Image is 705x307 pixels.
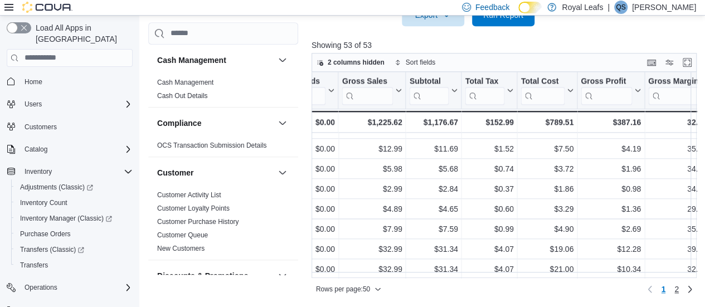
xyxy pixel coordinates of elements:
[581,76,641,104] button: Gross Profit
[11,226,137,242] button: Purchase Orders
[521,76,564,104] div: Total Cost
[16,196,72,209] a: Inventory Count
[31,22,133,45] span: Load All Apps in [GEOGRAPHIC_DATA]
[409,162,458,176] div: $5.68
[282,115,335,129] div: $0.00
[342,222,402,236] div: $7.99
[2,164,137,179] button: Inventory
[648,76,704,104] div: Gross Margin
[25,283,57,292] span: Operations
[409,76,449,104] div: Subtotal
[581,162,641,176] div: $1.96
[521,182,573,196] div: $1.86
[521,76,564,86] div: Total Cost
[409,76,449,86] div: Subtotal
[680,56,694,69] button: Enter fullscreen
[581,115,641,129] div: $387.16
[581,242,641,256] div: $12.28
[16,259,133,272] span: Transfers
[632,1,696,14] p: [PERSON_NAME]
[282,122,335,135] div: $0.00
[20,143,133,156] span: Catalog
[521,142,573,155] div: $7.50
[342,115,402,129] div: $1,225.62
[157,117,201,128] h3: Compliance
[316,285,370,294] span: Rows per page : 50
[674,284,679,295] span: 2
[157,190,221,199] span: Customer Activity List
[25,123,57,131] span: Customers
[157,217,239,225] a: Customer Purchase History
[16,212,116,225] a: Inventory Manager (Classic)
[157,270,248,281] h3: Discounts & Promotions
[20,98,46,111] button: Users
[157,204,230,212] a: Customer Loyalty Points
[409,242,458,256] div: $31.34
[157,231,208,238] a: Customer Queue
[581,262,641,276] div: $10.34
[148,138,298,156] div: Compliance
[581,222,641,236] div: $2.69
[16,212,133,225] span: Inventory Manager (Classic)
[22,2,72,13] img: Cova
[342,242,402,256] div: $32.99
[657,280,670,298] button: Page 1 of 2
[276,269,289,282] button: Discounts & Promotions
[616,1,625,14] span: QS
[148,75,298,106] div: Cash Management
[465,222,513,236] div: $0.99
[409,142,458,155] div: $11.69
[465,142,513,155] div: $1.52
[643,280,697,298] nav: Pagination for preceding grid
[148,188,298,259] div: Customer
[20,183,93,192] span: Adjustments (Classic)
[342,76,393,86] div: Gross Sales
[465,76,504,86] div: Total Tax
[581,202,641,216] div: $1.36
[465,76,513,104] button: Total Tax
[409,115,458,129] div: $1,176.67
[282,262,335,276] div: $0.00
[342,202,402,216] div: $4.89
[157,230,208,239] span: Customer Queue
[157,191,221,198] a: Customer Activity List
[521,162,573,176] div: $3.72
[648,76,704,86] div: Gross Margin
[581,76,632,104] div: Gross Profit
[663,56,676,69] button: Display options
[465,262,513,276] div: $4.07
[11,211,137,226] a: Inventory Manager (Classic)
[282,242,335,256] div: $0.00
[20,120,61,134] a: Customers
[521,222,573,236] div: $4.90
[157,217,239,226] span: Customer Purchase History
[25,145,47,154] span: Catalog
[643,282,657,296] button: Previous page
[20,143,52,156] button: Catalog
[20,281,133,294] span: Operations
[282,162,335,176] div: $0.00
[157,78,213,86] a: Cash Management
[521,202,573,216] div: $3.29
[157,141,267,149] a: OCS Transaction Submission Details
[342,122,402,135] div: $32.99
[16,227,75,241] a: Purchase Orders
[2,119,137,135] button: Customers
[157,91,208,99] a: Cash Out Details
[521,242,573,256] div: $19.06
[16,259,52,272] a: Transfers
[20,245,84,254] span: Transfers (Classic)
[2,142,137,157] button: Catalog
[11,242,137,257] a: Transfers (Classic)
[581,122,641,135] div: $7.55
[16,227,133,241] span: Purchase Orders
[409,182,458,196] div: $2.84
[11,257,137,273] button: Transfers
[465,115,513,129] div: $152.99
[20,120,133,134] span: Customers
[16,181,133,194] span: Adjustments (Classic)
[282,222,335,236] div: $0.00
